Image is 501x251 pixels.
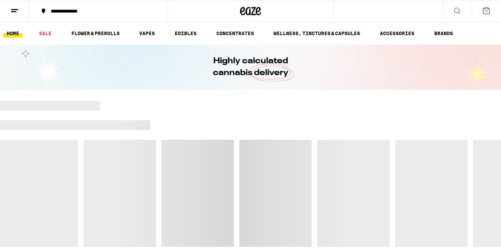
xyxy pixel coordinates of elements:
h1: Highly calculated cannabis delivery [193,55,308,79]
a: VAPES [136,29,158,38]
a: CONCENTRATES [213,29,257,38]
button: BRANDS [431,29,456,38]
a: SALE [35,29,55,38]
a: ACCESSORIES [376,29,418,38]
a: FLOWER & PREROLLS [68,29,123,38]
a: HOME [3,29,23,38]
a: EDIBLES [171,29,200,38]
a: WELLNESS, TINCTURES & CAPSULES [270,29,364,38]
